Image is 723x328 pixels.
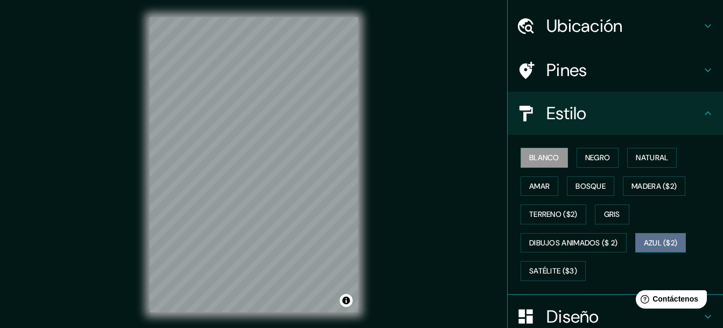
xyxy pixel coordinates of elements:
div: Ubicación [508,4,723,47]
div: Estilo [508,92,723,135]
h4: Pines [546,59,701,81]
font: Azul ($2) [644,236,678,250]
h4: Diseño [546,306,701,327]
font: Dibujos animados ($ 2) [529,236,618,250]
font: Madera ($2) [631,180,677,193]
font: Terreno ($2) [529,208,578,221]
button: Dibujos animados ($ 2) [521,233,627,253]
font: Gris [604,208,620,221]
canvas: Mapa [150,17,358,312]
button: Amar [521,176,558,196]
button: Bosque [567,176,614,196]
font: Negro [585,151,610,165]
button: Terreno ($2) [521,204,586,224]
button: Blanco [521,148,568,168]
h4: Estilo [546,102,701,124]
button: Satélite ($3) [521,261,586,281]
button: Negro [577,148,619,168]
button: Gris [595,204,629,224]
button: Alternar atribución [340,294,353,307]
button: Natural [627,148,677,168]
button: Azul ($2) [635,233,686,253]
font: Bosque [575,180,606,193]
button: Madera ($2) [623,176,685,196]
h4: Ubicación [546,15,701,37]
div: Pines [508,49,723,92]
font: Amar [529,180,550,193]
font: Blanco [529,151,559,165]
iframe: Help widget launcher [627,286,711,316]
font: Natural [636,151,668,165]
font: Satélite ($3) [529,264,577,278]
